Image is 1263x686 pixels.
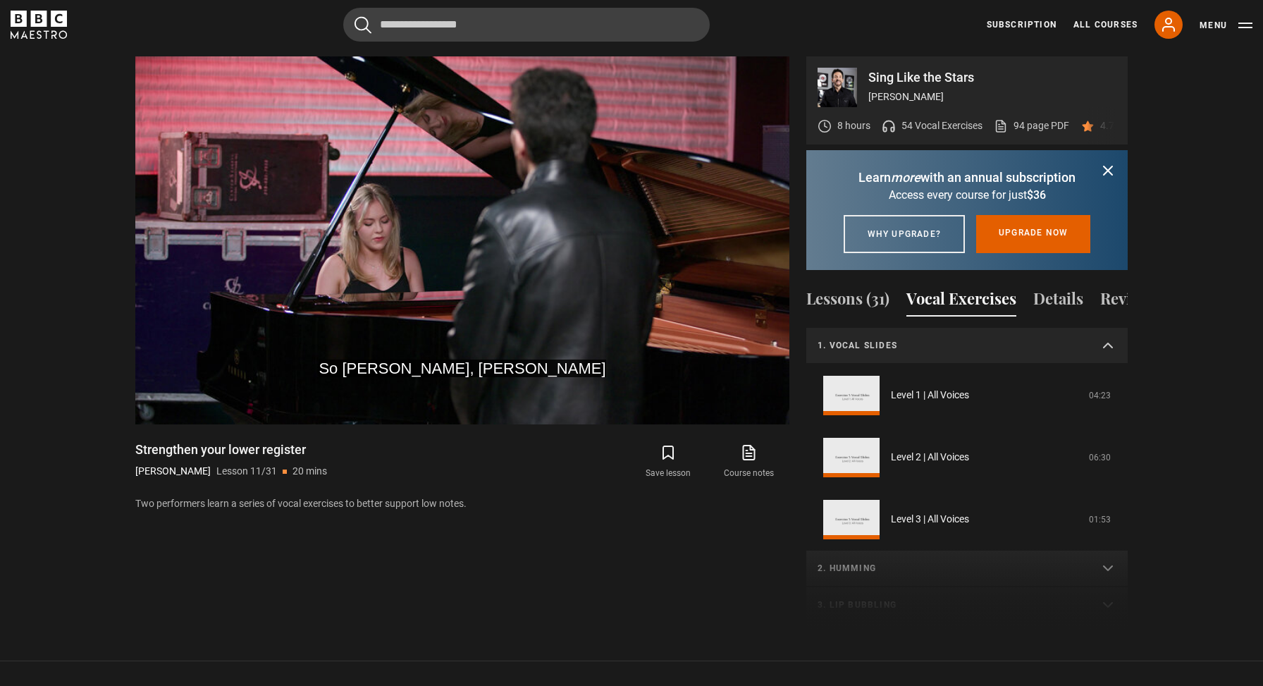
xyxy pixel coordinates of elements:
[987,18,1056,31] a: Subscription
[891,388,969,403] a: Level 1 | All Voices
[135,441,327,458] h1: Strengthen your lower register
[135,464,211,479] p: [PERSON_NAME]
[806,328,1128,365] summary: 1. Vocal slides
[292,464,327,479] p: 20 mins
[976,215,1090,253] a: Upgrade now
[837,118,870,133] p: 8 hours
[135,496,789,511] p: Two performers learn a series of vocal exercises to better support low notes.
[1027,188,1046,202] span: $36
[891,170,920,185] i: more
[1200,18,1252,32] button: Toggle navigation
[823,168,1111,187] p: Learn with an annual subscription
[1100,287,1188,317] button: Reviews (60)
[868,71,1116,84] p: Sing Like the Stars
[628,441,708,482] button: Save lesson
[868,90,1116,104] p: [PERSON_NAME]
[11,11,67,39] svg: BBC Maestro
[709,441,789,482] a: Course notes
[1033,287,1083,317] button: Details
[355,16,371,34] button: Submit the search query
[891,512,969,527] a: Level 3 | All Voices
[1073,18,1138,31] a: All Courses
[901,118,982,133] p: 54 Vocal Exercises
[823,187,1111,204] p: Access every course for just
[844,215,965,253] a: Why upgrade?
[135,56,789,424] video-js: Video Player
[806,287,889,317] button: Lessons (31)
[343,8,710,42] input: Search
[906,287,1016,317] button: Vocal Exercises
[216,464,277,479] p: Lesson 11/31
[891,450,969,465] a: Level 2 | All Voices
[818,339,1083,352] p: 1. Vocal slides
[994,118,1069,133] a: 94 page PDF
